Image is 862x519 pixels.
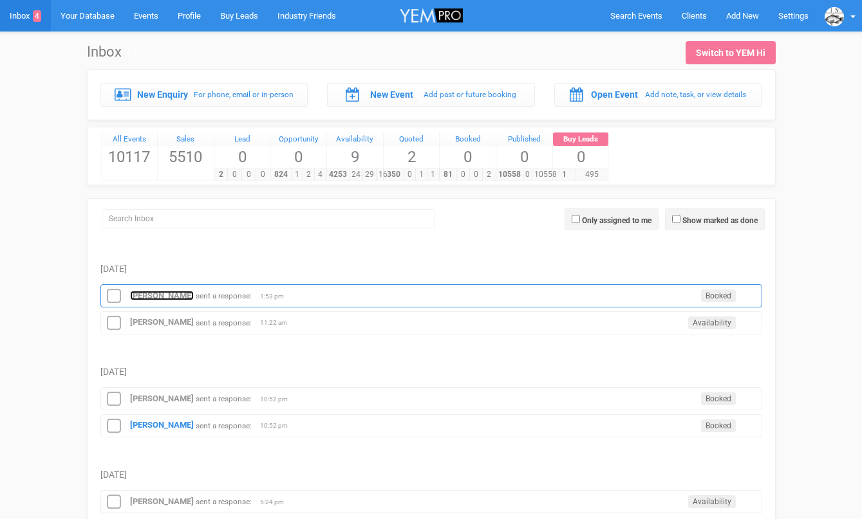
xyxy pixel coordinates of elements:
span: 2 [482,168,496,181]
span: 4 [314,168,326,181]
span: 10:52 pm [260,395,292,404]
h5: [DATE] [100,470,762,480]
div: Switch to YEM Hi [696,46,765,59]
span: 5:24 pm [260,498,292,507]
span: 10558 [532,168,559,181]
a: Open Event Add note, task, or view details [554,83,762,106]
small: sent a response: [196,318,252,327]
a: [PERSON_NAME] [130,420,194,430]
small: sent a response: [196,421,252,430]
span: Add New [726,11,759,21]
a: Published [496,132,552,147]
span: 0 [404,168,416,181]
span: 1:53 pm [260,292,292,301]
h5: [DATE] [100,264,762,274]
span: 0 [270,146,326,168]
label: Only assigned to me [582,215,651,226]
span: 0 [214,146,270,168]
a: Booked [440,132,496,147]
span: 0 [523,168,532,181]
span: 10558 [496,168,523,181]
span: 1 [291,168,303,181]
a: All Events [102,132,158,147]
a: Buy Leads [553,132,609,147]
span: 0 [456,168,470,181]
small: Add note, task, or view details [645,90,746,99]
h5: [DATE] [100,367,762,377]
h1: Inbox [87,44,136,60]
a: [PERSON_NAME] [130,394,194,403]
span: 1 [552,168,576,181]
span: Booked [701,289,736,302]
span: 10117 [102,146,158,168]
span: 0 [440,146,496,168]
a: Availability [327,132,383,147]
small: sent a response: [196,291,252,300]
input: Search Inbox [102,209,435,228]
span: 2 [214,168,229,181]
small: sent a response: [196,497,252,506]
a: Lead [214,132,270,147]
span: 0 [256,168,270,181]
span: Clients [682,11,707,21]
span: 495 [576,168,608,181]
span: 24 [349,168,363,181]
span: 10:52 pm [260,421,292,430]
span: 4253 [326,168,350,181]
span: 1 [427,168,439,181]
span: 81 [439,168,457,181]
span: 0 [227,168,242,181]
span: 0 [469,168,483,181]
span: Booked [701,419,736,432]
a: New Event Add past or future booking [327,83,535,106]
a: New Enquiry For phone, email or in-person [100,83,308,106]
span: 16 [376,168,390,181]
span: 350 [383,168,404,181]
span: Availability [688,316,736,329]
small: sent a response: [196,394,252,403]
span: 4 [33,10,41,22]
small: For phone, email or in-person [194,90,294,99]
span: 0 [553,146,609,168]
span: 9 [327,146,383,168]
span: 0 [496,146,552,168]
span: 824 [270,168,291,181]
img: data [825,7,844,26]
label: Open Event [591,88,638,101]
a: [PERSON_NAME] [130,291,194,300]
span: 5510 [158,146,214,168]
span: Booked [701,392,736,405]
span: Search Events [610,11,662,21]
label: New Event [370,88,413,101]
a: [PERSON_NAME] [130,317,194,327]
span: 2 [303,168,315,181]
span: 1 [415,168,427,181]
a: Sales [158,132,214,147]
span: Availability [688,495,736,508]
span: 29 [362,168,377,181]
a: Quoted [384,132,440,147]
small: Add past or future booking [424,90,516,99]
a: Opportunity [270,132,326,147]
a: Switch to YEM Hi [686,41,776,64]
label: New Enquiry [137,88,188,101]
span: 11:22 am [260,318,292,327]
a: [PERSON_NAME] [130,496,194,506]
label: Show marked as done [682,215,758,226]
span: 0 [241,168,256,181]
span: 2 [384,146,440,168]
